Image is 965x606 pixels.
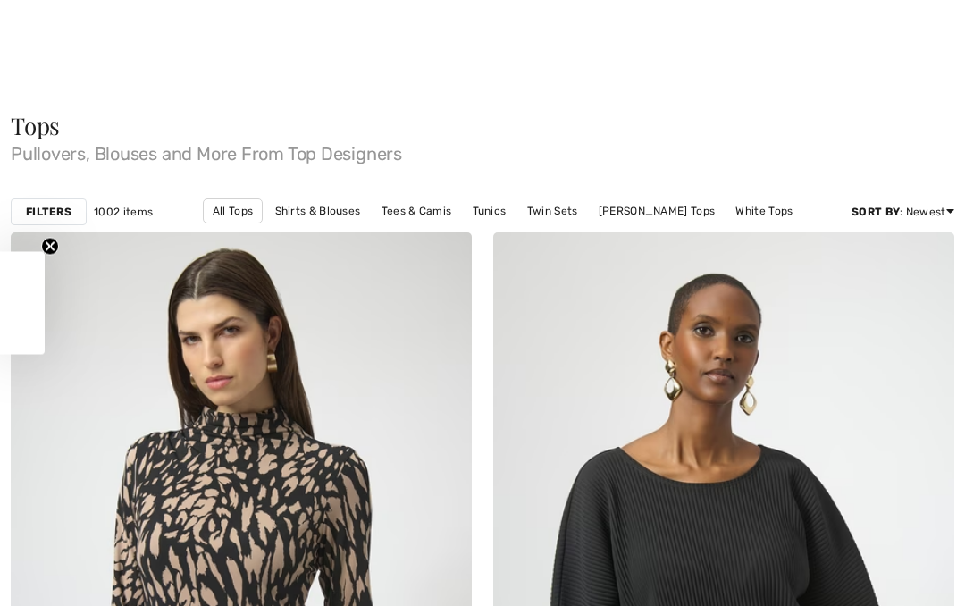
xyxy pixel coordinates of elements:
span: 1002 items [94,204,153,220]
a: Shirts & Blouses [266,199,370,223]
button: Close teaser [41,238,59,256]
a: Twin Sets [518,199,587,223]
strong: Sort By [852,206,900,218]
a: Black Tops [397,223,471,247]
a: White Tops [726,199,801,223]
span: Pullovers, Blouses and More From Top Designers [11,138,954,163]
img: heart_black_full.svg [437,252,453,266]
img: heart_black_full.svg [919,252,936,266]
strong: Filters [26,204,71,220]
a: [PERSON_NAME] Tops [474,223,608,247]
a: Tunics [464,199,516,223]
a: All Tops [203,198,263,223]
a: [PERSON_NAME] Tops [590,199,724,223]
div: : Newest [852,204,954,220]
span: Tops [11,110,60,141]
a: Tees & Camis [373,199,461,223]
